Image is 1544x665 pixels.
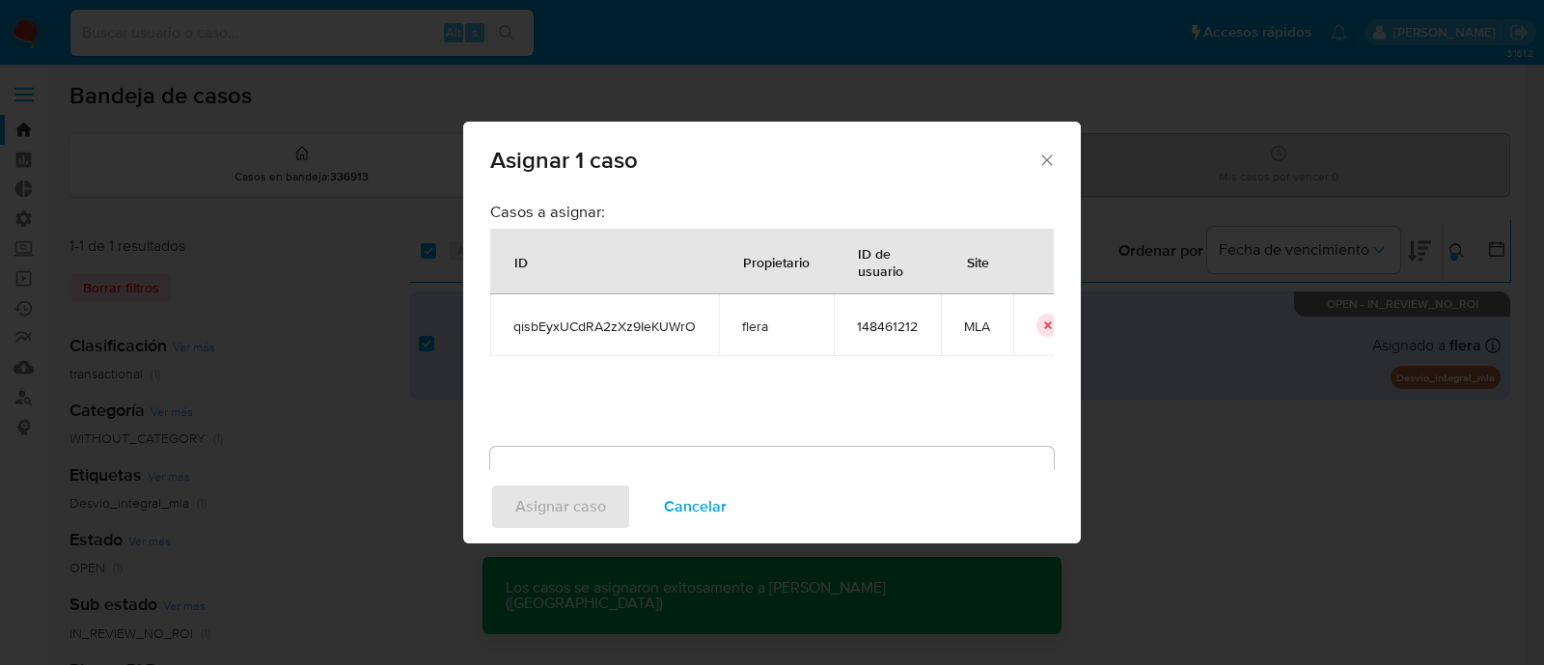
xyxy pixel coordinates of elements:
button: icon-button [1036,314,1060,337]
div: assign-modal [463,122,1081,543]
span: Cancelar [664,485,727,528]
span: flera [742,318,811,335]
div: Site [944,238,1012,285]
div: Propietario [720,238,833,285]
button: Cancelar [639,484,752,530]
div: ID de usuario [835,230,940,293]
span: 148461212 [857,318,918,335]
div: ID [491,238,551,285]
button: Cerrar ventana [1037,151,1055,168]
h3: Casos a asignar: [490,202,1054,221]
span: Asignar 1 caso [490,149,1037,172]
span: MLA [964,318,990,335]
span: qisbEyxUCdRA2zXz9IeKUWrO [513,318,696,335]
